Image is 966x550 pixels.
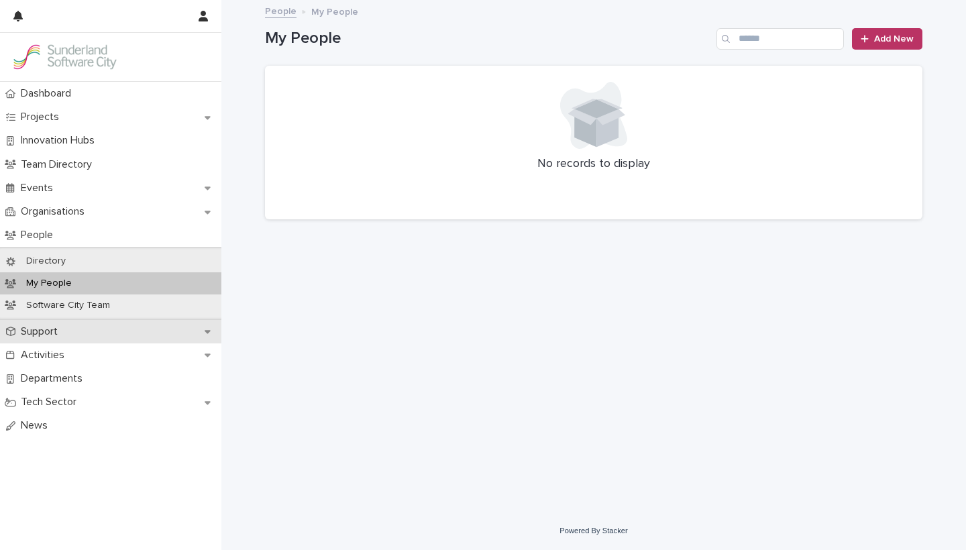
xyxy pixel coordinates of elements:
[15,205,95,218] p: Organisations
[11,44,118,70] img: Kay6KQejSz2FjblR6DWv
[15,349,75,362] p: Activities
[311,3,358,18] p: My People
[281,157,906,172] p: No records to display
[15,256,76,267] p: Directory
[15,325,68,338] p: Support
[15,134,105,147] p: Innovation Hubs
[559,527,627,535] a: Powered By Stacker
[15,158,103,171] p: Team Directory
[15,300,121,311] p: Software City Team
[15,87,82,100] p: Dashboard
[15,182,64,195] p: Events
[15,396,87,408] p: Tech Sector
[15,111,70,123] p: Projects
[265,3,297,18] a: People
[15,372,93,385] p: Departments
[265,29,711,48] h1: My People
[15,419,58,432] p: News
[15,229,64,241] p: People
[874,34,914,44] span: Add New
[716,28,844,50] input: Search
[852,28,922,50] a: Add New
[15,278,83,289] p: My People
